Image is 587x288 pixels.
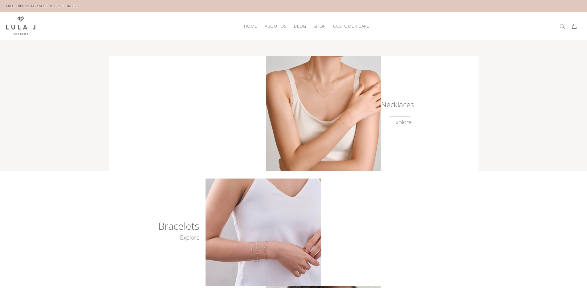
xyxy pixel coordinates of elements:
span: About Us [265,24,287,28]
span: HOME [244,24,257,28]
a: Explore [149,234,200,241]
a: Explore [392,119,412,126]
img: Crafted Gold Bracelets from Lula J Jewelry [206,179,320,286]
h6: Bracelets [130,223,199,229]
span: Shop [314,24,326,28]
img: Lula J Gold Necklaces Collection [266,56,381,171]
a: About Us [261,21,290,31]
a: Shop [310,21,329,31]
span: Blog [294,24,306,28]
a: Customer Care [329,21,369,31]
div: FREE SHIPPING FOR ALL SINGAPORE ORDERS [6,3,79,10]
h6: Necklaces [381,101,412,108]
a: Blog [290,21,310,31]
a: HOME [240,21,261,31]
span: Customer Care [333,24,369,28]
